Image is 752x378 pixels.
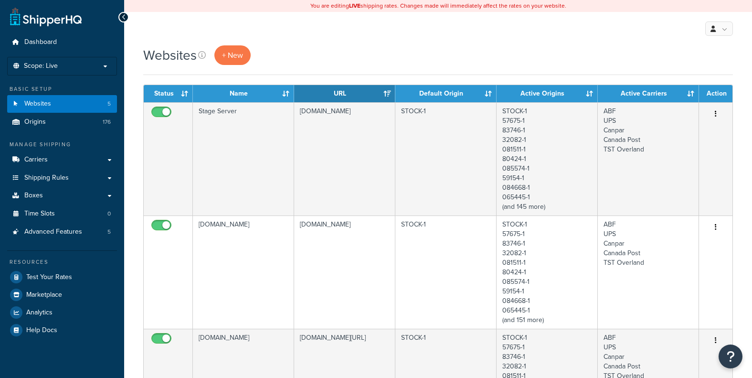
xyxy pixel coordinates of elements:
div: Manage Shipping [7,140,117,149]
a: Advanced Features 5 [7,223,117,241]
span: 0 [107,210,111,218]
span: Dashboard [24,38,57,46]
span: 176 [103,118,111,126]
li: Websites [7,95,117,113]
td: ABF UPS Canpar Canada Post TST Overland [598,102,699,216]
a: Help Docs [7,322,117,339]
td: STOCK-1 [395,216,497,329]
a: + New [214,45,251,65]
td: [DOMAIN_NAME] [294,216,395,329]
span: Analytics [26,309,53,317]
span: Boxes [24,192,43,200]
span: + New [222,50,243,61]
li: Advanced Features [7,223,117,241]
td: [DOMAIN_NAME] [193,216,294,329]
a: Time Slots 0 [7,205,117,223]
a: Boxes [7,187,117,205]
a: ShipperHQ Home [10,7,82,26]
div: Resources [7,258,117,266]
span: Time Slots [24,210,55,218]
td: Stage Server [193,102,294,216]
span: Origins [24,118,46,126]
th: Status: activate to sort column ascending [144,85,193,102]
span: Shipping Rules [24,174,69,182]
button: Open Resource Center [719,345,742,368]
span: Help Docs [26,326,57,335]
li: Time Slots [7,205,117,223]
a: Analytics [7,304,117,321]
span: Advanced Features [24,228,82,236]
th: Default Origin: activate to sort column ascending [395,85,497,102]
span: Carriers [24,156,48,164]
span: 5 [107,228,111,236]
a: Test Your Rates [7,269,117,286]
a: Dashboard [7,33,117,51]
li: Origins [7,113,117,131]
td: STOCK-1 [395,102,497,216]
span: Test Your Rates [26,273,72,281]
th: Active Carriers: activate to sort column ascending [598,85,699,102]
span: Marketplace [26,291,62,299]
b: LIVE [349,1,360,10]
span: Scope: Live [24,62,58,70]
td: [DOMAIN_NAME] [294,102,395,216]
a: Shipping Rules [7,169,117,187]
td: ABF UPS Canpar Canada Post TST Overland [598,216,699,329]
th: Active Origins: activate to sort column ascending [497,85,598,102]
td: STOCK-1 57675-1 83746-1 32082-1 081511-1 80424-1 085574-1 59154-1 084668-1 065445-1 (and 145 more) [497,102,598,216]
h1: Websites [143,46,197,65]
span: Websites [24,100,51,108]
a: Carriers [7,151,117,169]
th: Action [699,85,732,102]
div: Basic Setup [7,85,117,93]
a: Websites 5 [7,95,117,113]
th: Name: activate to sort column ascending [193,85,294,102]
td: STOCK-1 57675-1 83746-1 32082-1 081511-1 80424-1 085574-1 59154-1 084668-1 065445-1 (and 151 more) [497,216,598,329]
a: Marketplace [7,286,117,303]
a: Origins 176 [7,113,117,131]
th: URL: activate to sort column ascending [294,85,395,102]
span: 5 [107,100,111,108]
